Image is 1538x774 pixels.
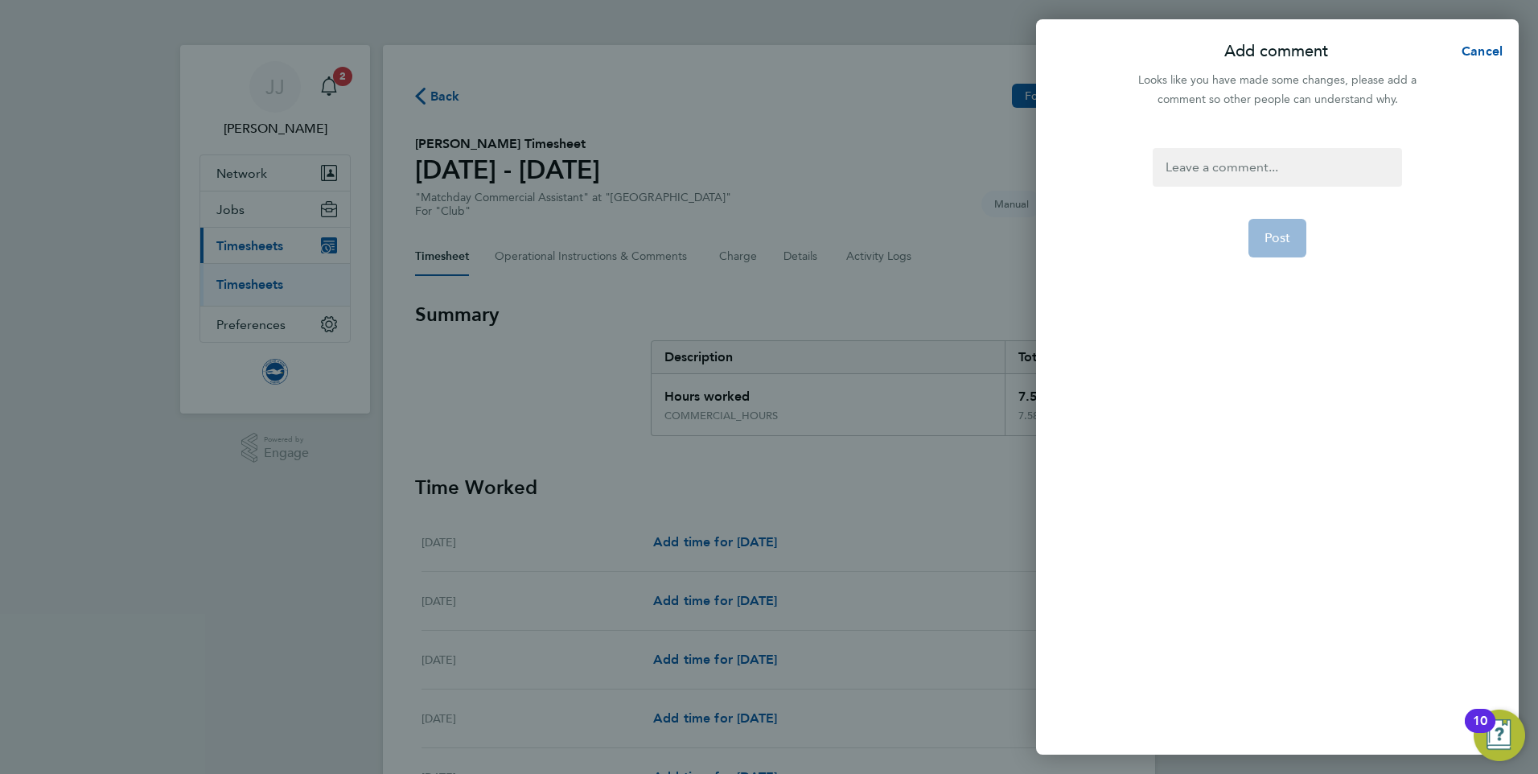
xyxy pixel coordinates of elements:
button: Cancel [1436,35,1519,68]
div: Looks like you have made some changes, please add a comment so other people can understand why. [1129,71,1425,109]
button: Open Resource Center, 10 new notifications [1474,710,1525,761]
span: Cancel [1457,43,1503,59]
p: Add comment [1224,40,1328,63]
div: 10 [1473,721,1487,742]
